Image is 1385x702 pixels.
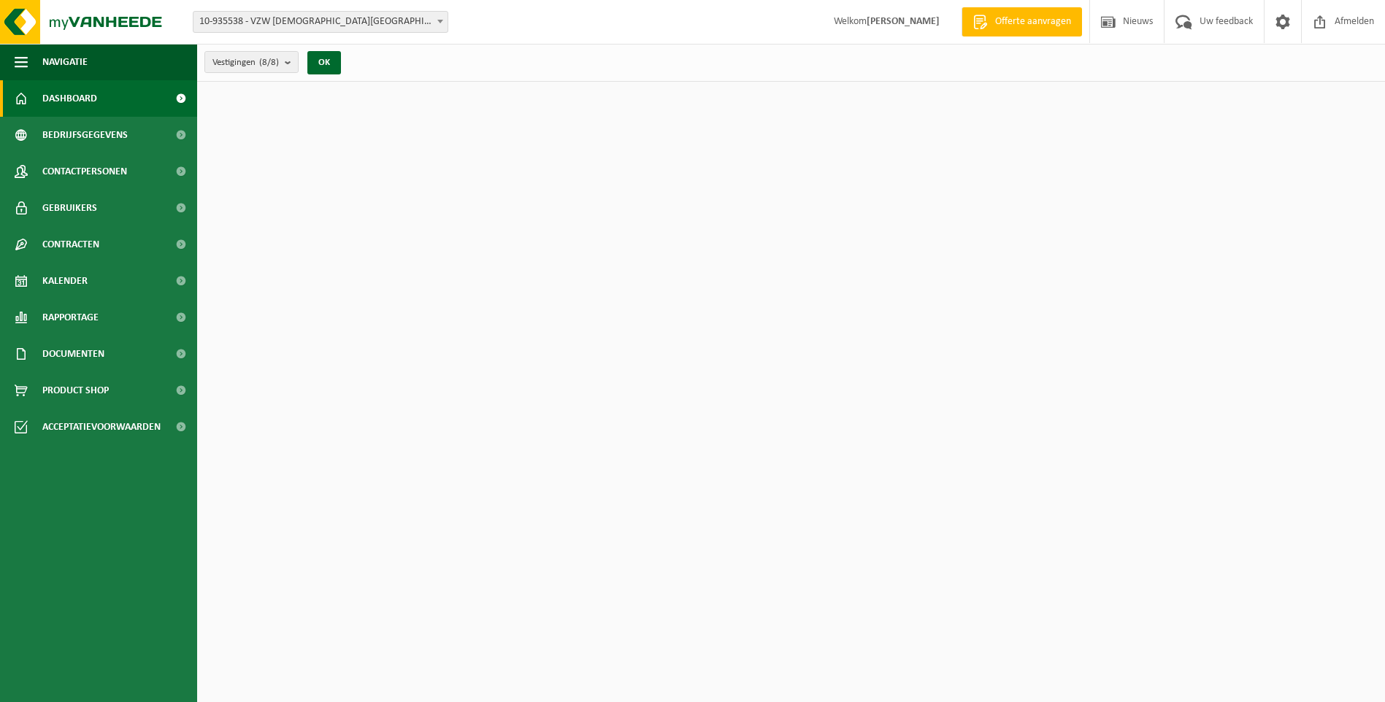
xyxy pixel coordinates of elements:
span: 10-935538 - VZW PRIESTER DAENS COLLEGE - AALST [193,12,448,32]
span: Dashboard [42,80,97,117]
span: Contracten [42,226,99,263]
span: Vestigingen [212,52,279,74]
strong: [PERSON_NAME] [867,16,940,27]
span: Documenten [42,336,104,372]
span: Kalender [42,263,88,299]
button: Vestigingen(8/8) [204,51,299,73]
button: OK [307,51,341,74]
span: Gebruikers [42,190,97,226]
span: Bedrijfsgegevens [42,117,128,153]
span: Navigatie [42,44,88,80]
span: Offerte aanvragen [991,15,1075,29]
span: Acceptatievoorwaarden [42,409,161,445]
span: Rapportage [42,299,99,336]
a: Offerte aanvragen [962,7,1082,36]
count: (8/8) [259,58,279,67]
span: Contactpersonen [42,153,127,190]
span: 10-935538 - VZW PRIESTER DAENS COLLEGE - AALST [193,11,448,33]
span: Product Shop [42,372,109,409]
